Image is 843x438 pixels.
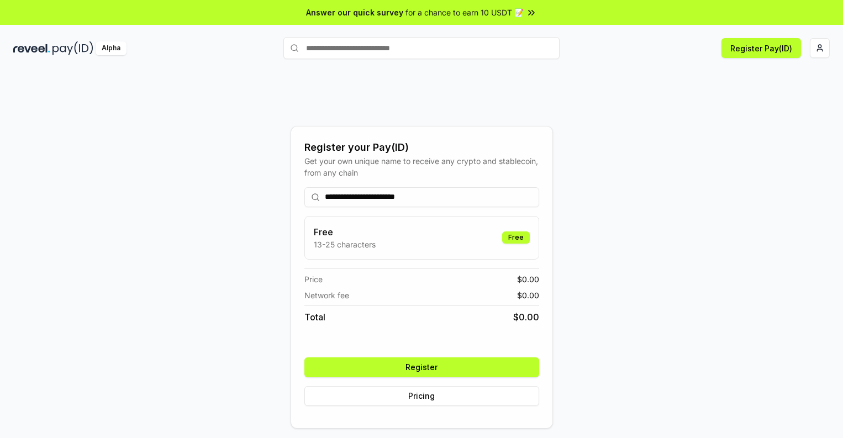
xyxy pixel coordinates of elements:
[96,41,127,55] div: Alpha
[304,289,349,301] span: Network fee
[13,41,50,55] img: reveel_dark
[304,273,323,285] span: Price
[502,231,530,244] div: Free
[304,155,539,178] div: Get your own unique name to receive any crypto and stablecoin, from any chain
[306,7,403,18] span: Answer our quick survey
[517,289,539,301] span: $ 0.00
[513,310,539,324] span: $ 0.00
[304,357,539,377] button: Register
[721,38,801,58] button: Register Pay(ID)
[517,273,539,285] span: $ 0.00
[304,386,539,406] button: Pricing
[314,225,376,239] h3: Free
[405,7,524,18] span: for a chance to earn 10 USDT 📝
[52,41,93,55] img: pay_id
[304,140,539,155] div: Register your Pay(ID)
[304,310,325,324] span: Total
[314,239,376,250] p: 13-25 characters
